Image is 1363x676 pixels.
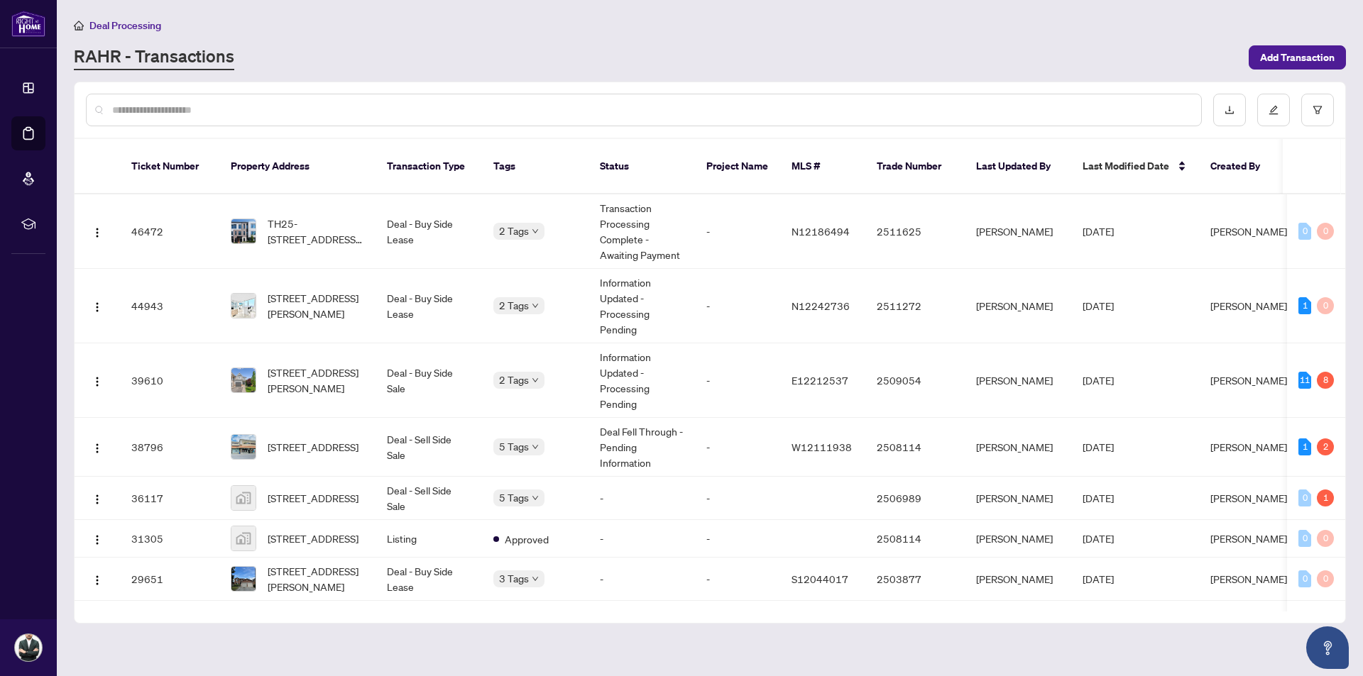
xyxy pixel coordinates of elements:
div: 0 [1317,297,1334,314]
td: 2506989 [865,477,965,520]
span: [DATE] [1083,374,1114,387]
a: RAHR - Transactions [74,45,234,70]
td: Deal Fell Through - Pending Information [589,418,695,477]
span: [STREET_ADDRESS] [268,439,358,455]
button: Logo [86,487,109,509]
span: home [74,21,84,31]
td: 2503877 [865,558,965,601]
img: Logo [92,494,103,505]
th: Last Updated By [965,139,1071,194]
img: Logo [92,443,103,454]
th: Created By [1199,139,1284,194]
button: Add Transaction [1249,45,1346,70]
td: Information Updated - Processing Pending [589,343,695,418]
button: download [1213,94,1246,126]
span: 3 Tags [499,570,529,587]
td: Transaction Processing Complete - Awaiting Payment [589,194,695,269]
img: Logo [92,376,103,387]
span: [PERSON_NAME] [1210,225,1287,238]
button: Logo [86,436,109,458]
td: Deal - Buy Side Lease [376,269,482,343]
td: 2511625 [865,194,965,269]
img: thumbnail-img [231,368,256,392]
td: - [695,269,780,343]
span: [DATE] [1083,492,1114,504]
td: - [695,194,780,269]
button: Logo [86,220,109,243]
td: 2511272 [865,269,965,343]
span: TH25-[STREET_ADDRESS][PERSON_NAME] [268,216,364,247]
span: [STREET_ADDRESS][PERSON_NAME] [268,365,364,396]
span: S12044017 [792,572,848,585]
img: thumbnail-img [231,526,256,550]
td: 46472 [120,194,219,269]
span: [PERSON_NAME] [1210,440,1287,453]
th: Transaction Type [376,139,482,194]
span: [DATE] [1083,572,1114,585]
td: 2508114 [865,418,965,477]
td: Deal - Sell Side Sale [376,418,482,477]
span: 5 Tags [499,438,529,455]
img: thumbnail-img [231,567,256,591]
td: [PERSON_NAME] [965,194,1071,269]
span: down [532,575,539,582]
span: [STREET_ADDRESS] [268,490,358,506]
td: 31305 [120,520,219,558]
span: [DATE] [1083,440,1114,453]
td: Deal - Buy Side Lease [376,558,482,601]
td: [PERSON_NAME] [965,269,1071,343]
div: 0 [1298,223,1311,240]
span: E12212537 [792,374,848,387]
td: Deal - Buy Side Sale [376,343,482,418]
td: [PERSON_NAME] [965,343,1071,418]
td: [PERSON_NAME] [965,477,1071,520]
span: filter [1313,105,1323,115]
div: 0 [1298,570,1311,587]
div: 1 [1298,438,1311,455]
th: Property Address [219,139,376,194]
button: Logo [86,294,109,317]
span: [STREET_ADDRESS] [268,531,358,546]
span: [PERSON_NAME] [1210,492,1287,504]
td: 36117 [120,477,219,520]
div: 2 [1317,438,1334,455]
div: 0 [1298,489,1311,506]
td: - [695,418,780,477]
th: MLS # [780,139,865,194]
button: Logo [86,527,109,550]
div: 0 [1317,530,1334,547]
img: Logo [92,534,103,545]
td: 38796 [120,418,219,477]
button: filter [1301,94,1334,126]
div: 0 [1298,530,1311,547]
td: - [695,558,780,601]
td: 39610 [120,343,219,418]
span: 2 Tags [499,372,529,388]
td: Listing [376,520,482,558]
img: Profile Icon [15,634,42,661]
img: Logo [92,227,103,238]
span: [PERSON_NAME] [1210,532,1287,545]
span: [STREET_ADDRESS][PERSON_NAME] [268,290,364,321]
span: N12186494 [792,225,850,238]
div: 1 [1317,489,1334,506]
span: [DATE] [1083,225,1114,238]
td: 29651 [120,558,219,601]
span: down [532,443,539,450]
img: Logo [92,301,103,313]
div: 1 [1298,297,1311,314]
th: Ticket Number [120,139,219,194]
span: down [532,494,539,502]
td: Deal - Sell Side Sale [376,477,482,520]
th: Tags [482,139,589,194]
span: N12242736 [792,299,850,312]
td: [PERSON_NAME] [965,418,1071,477]
span: [DATE] [1083,532,1114,545]
th: Trade Number [865,139,965,194]
td: - [589,477,695,520]
img: thumbnail-img [231,435,256,459]
td: - [695,520,780,558]
td: 44943 [120,269,219,343]
span: down [532,228,539,235]
div: 8 [1317,372,1334,389]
